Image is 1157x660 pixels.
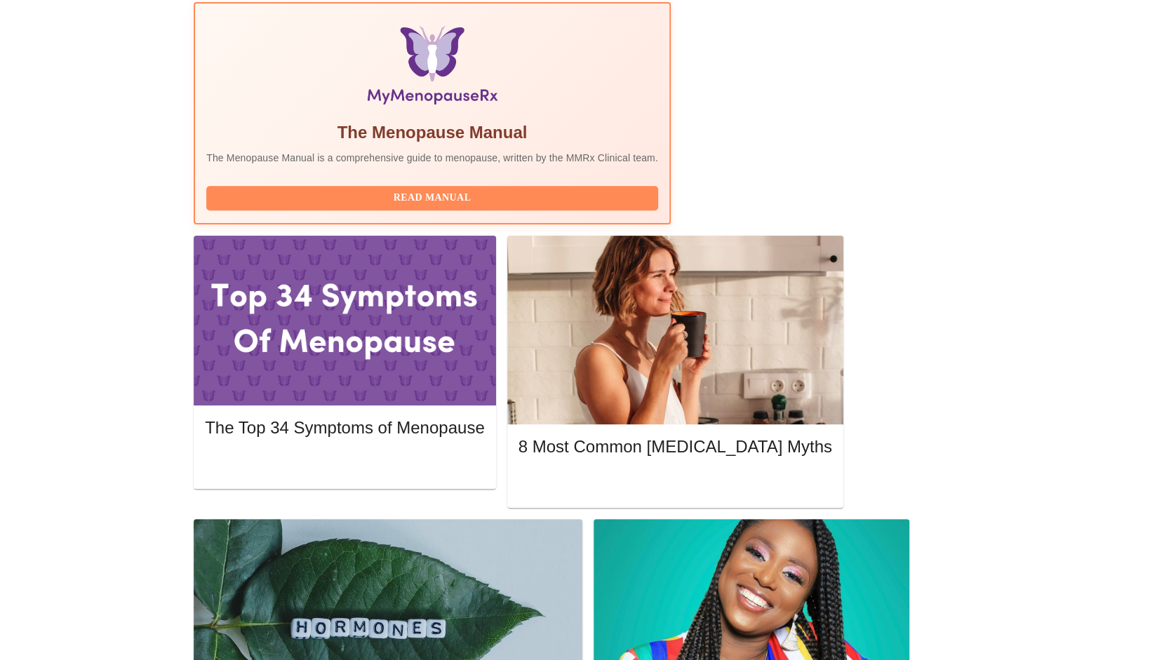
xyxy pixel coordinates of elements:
[206,121,658,144] h5: The Menopause Manual
[519,471,832,496] button: Read More
[519,476,836,488] a: Read More
[205,417,484,439] h5: The Top 34 Symptoms of Menopause
[519,436,832,458] h5: 8 Most Common [MEDICAL_DATA] Myths
[205,457,488,469] a: Read More
[206,191,662,203] a: Read Manual
[205,452,484,476] button: Read More
[220,189,644,207] span: Read Manual
[219,455,470,473] span: Read More
[533,475,818,492] span: Read More
[206,186,658,210] button: Read Manual
[278,26,586,110] img: Menopause Manual
[206,151,658,165] p: The Menopause Manual is a comprehensive guide to menopause, written by the MMRx Clinical team.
